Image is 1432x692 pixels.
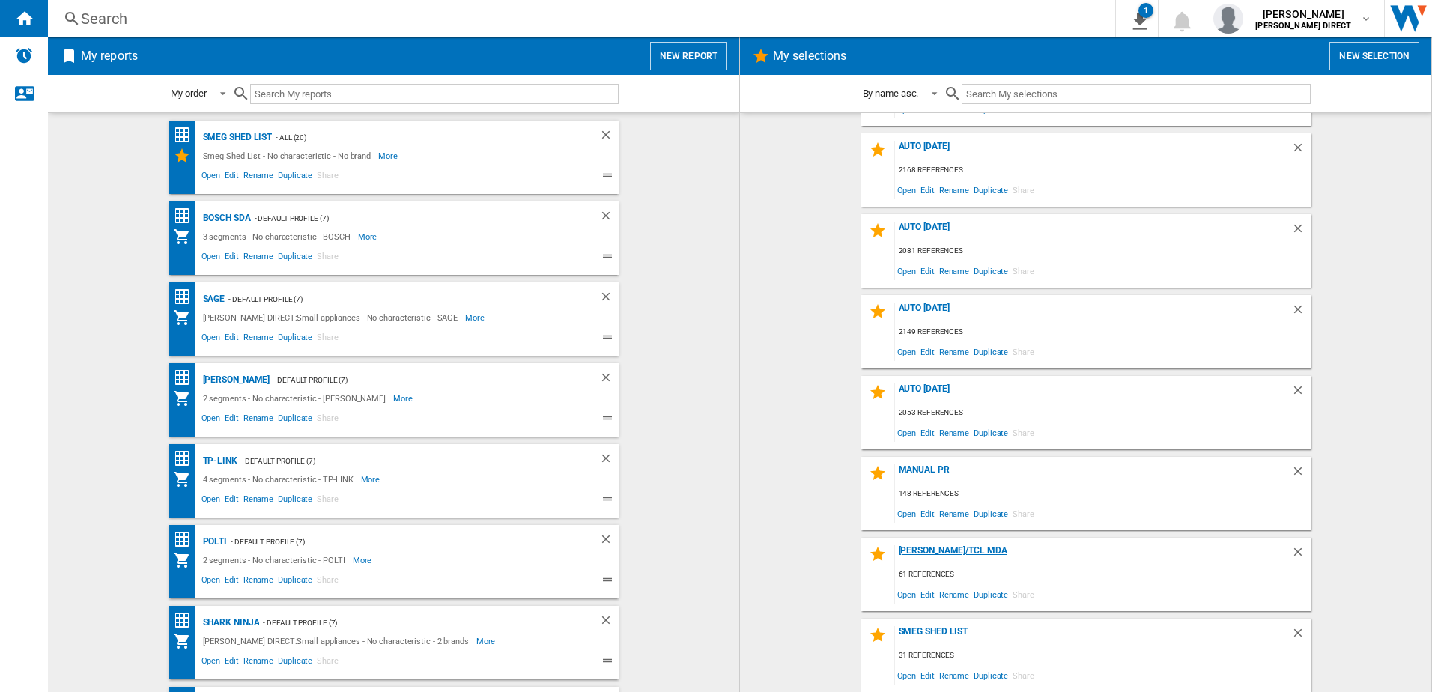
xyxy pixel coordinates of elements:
[173,126,199,145] div: Price Ranking
[937,261,971,281] span: Rename
[199,551,353,569] div: 2 segments - No characteristic - POLTI
[1010,503,1037,523] span: Share
[1291,141,1311,161] div: Delete
[276,169,315,186] span: Duplicate
[173,632,199,650] div: My Assortment
[895,545,1291,565] div: [PERSON_NAME]/TCl MDA
[199,209,251,228] div: BOSCH SDA
[937,422,971,443] span: Rename
[1255,21,1351,31] b: [PERSON_NAME] DIRECT
[173,470,199,488] div: My Assortment
[315,573,341,591] span: Share
[1138,3,1153,18] div: 1
[173,551,199,569] div: My Assortment
[272,128,568,147] div: - All (20)
[599,290,619,309] div: Delete
[895,404,1311,422] div: 2053 references
[599,128,619,147] div: Delete
[241,411,276,429] span: Rename
[199,228,358,246] div: 3 segments - No characteristic - BOSCH
[276,573,315,591] span: Duplicate
[237,452,569,470] div: - Default profile (7)
[173,288,199,306] div: Price Ranking
[225,290,568,309] div: - Default profile (7)
[1255,7,1351,22] span: [PERSON_NAME]
[315,492,341,510] span: Share
[1291,464,1311,485] div: Delete
[199,452,237,470] div: TP-LINK
[222,169,241,186] span: Edit
[315,169,341,186] span: Share
[173,207,199,225] div: Price Ranking
[895,323,1311,342] div: 2149 references
[173,530,199,549] div: Price Ranking
[241,169,276,186] span: Rename
[173,228,199,246] div: My Assortment
[937,665,971,685] span: Rename
[895,303,1291,323] div: AUTO [DATE]
[971,584,1010,604] span: Duplicate
[895,141,1291,161] div: AUTO [DATE]
[962,84,1310,104] input: Search My selections
[599,613,619,632] div: Delete
[251,209,569,228] div: - Default profile (7)
[315,330,341,348] span: Share
[173,368,199,387] div: Price Ranking
[599,532,619,551] div: Delete
[1291,303,1311,323] div: Delete
[1329,42,1419,70] button: New selection
[895,342,919,362] span: Open
[971,180,1010,200] span: Duplicate
[599,371,619,389] div: Delete
[1213,4,1243,34] img: profile.jpg
[199,492,223,510] span: Open
[1291,383,1311,404] div: Delete
[937,584,971,604] span: Rename
[378,147,400,165] span: More
[353,551,374,569] span: More
[918,422,937,443] span: Edit
[199,309,466,327] div: [PERSON_NAME] DIRECT:Small appliances - No characteristic - SAGE
[276,654,315,672] span: Duplicate
[1010,422,1037,443] span: Share
[918,503,937,523] span: Edit
[199,290,225,309] div: SAGE
[895,222,1291,242] div: AUTO [DATE]
[241,249,276,267] span: Rename
[895,383,1291,404] div: AUTO [DATE]
[918,180,937,200] span: Edit
[222,573,241,591] span: Edit
[259,613,568,632] div: - Default profile (7)
[173,309,199,327] div: My Assortment
[1291,626,1311,646] div: Delete
[918,342,937,362] span: Edit
[895,161,1311,180] div: 2168 references
[1010,180,1037,200] span: Share
[1010,584,1037,604] span: Share
[222,330,241,348] span: Edit
[276,411,315,429] span: Duplicate
[222,411,241,429] span: Edit
[895,565,1311,584] div: 61 references
[476,632,498,650] span: More
[276,249,315,267] span: Duplicate
[173,147,199,165] div: My Selections
[770,42,849,70] h2: My selections
[895,422,919,443] span: Open
[199,249,223,267] span: Open
[222,654,241,672] span: Edit
[918,665,937,685] span: Edit
[361,470,383,488] span: More
[315,654,341,672] span: Share
[895,646,1311,665] div: 31 references
[171,88,207,99] div: My order
[1010,342,1037,362] span: Share
[895,261,919,281] span: Open
[199,389,393,407] div: 2 segments - No characteristic - [PERSON_NAME]
[971,261,1010,281] span: Duplicate
[199,371,270,389] div: [PERSON_NAME]
[270,371,568,389] div: - Default profile (7)
[315,249,341,267] span: Share
[173,449,199,468] div: Price Ranking
[895,503,919,523] span: Open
